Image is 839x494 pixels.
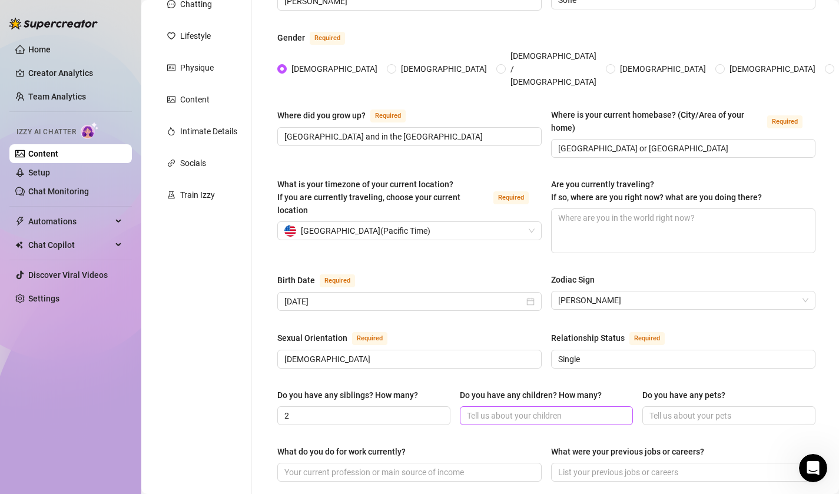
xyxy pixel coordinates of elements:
a: Creator Analytics [28,64,122,82]
span: experiment [167,191,175,199]
div: Socials [180,157,206,170]
span: Required [493,191,529,204]
input: Relationship Status [558,353,806,366]
div: Do you have any children? How many? [460,389,602,402]
span: Required [767,115,802,128]
span: Chat Copilot [28,236,112,254]
label: Zodiac Sign [551,273,603,286]
label: Do you have any children? How many? [460,389,610,402]
a: Setup [28,168,50,177]
a: Content [28,149,58,158]
div: Content [180,93,210,106]
label: Relationship Status [551,331,678,345]
div: Where did you grow up? [277,109,366,122]
div: Zodiac Sign [551,273,595,286]
span: Leo [558,291,808,309]
a: Team Analytics [28,92,86,101]
div: Physique [180,61,214,74]
div: Train Izzy [180,188,215,201]
span: Required [629,332,665,345]
span: Izzy AI Chatter [16,127,76,138]
div: Birth Date [277,274,315,287]
span: Required [310,32,345,45]
div: Relationship Status [551,331,625,344]
span: Required [352,332,387,345]
input: What do you do for work currently? [284,466,532,479]
a: Discover Viral Videos [28,270,108,280]
span: Automations [28,212,112,231]
span: [DEMOGRAPHIC_DATA] [615,62,711,75]
span: link [167,159,175,167]
img: us [284,225,296,237]
input: What were your previous jobs or careers? [558,466,806,479]
span: [DEMOGRAPHIC_DATA] [396,62,492,75]
div: Sexual Orientation [277,331,347,344]
span: idcard [167,64,175,72]
span: picture [167,95,175,104]
img: AI Chatter [81,122,99,139]
label: Sexual Orientation [277,331,400,345]
span: Required [370,110,406,122]
div: Lifestyle [180,29,211,42]
div: Do you have any siblings? How many? [277,389,418,402]
img: Chat Copilot [15,241,23,249]
span: [DEMOGRAPHIC_DATA] [287,62,382,75]
label: Birth Date [277,273,368,287]
label: Where is your current homebase? (City/Area of your home) [551,108,815,134]
a: Chat Monitoring [28,187,89,196]
span: [DEMOGRAPHIC_DATA] [725,62,820,75]
span: heart [167,32,175,40]
a: Home [28,45,51,54]
label: Do you have any pets? [642,389,734,402]
img: logo-BBDzfeDw.svg [9,18,98,29]
iframe: Intercom live chat [799,454,827,482]
div: Where is your current homebase? (City/Area of your home) [551,108,762,134]
span: thunderbolt [15,217,25,226]
span: Are you currently traveling? If so, where are you right now? what are you doing there? [551,180,762,202]
span: [DEMOGRAPHIC_DATA] / [DEMOGRAPHIC_DATA] [506,49,601,88]
span: [GEOGRAPHIC_DATA] ( Pacific Time ) [301,222,430,240]
span: Required [320,274,355,287]
div: What do you do for work currently? [277,445,406,458]
div: Do you have any pets? [642,389,725,402]
input: Do you have any pets? [649,409,806,422]
div: What were your previous jobs or careers? [551,445,704,458]
label: Gender [277,31,358,45]
input: Do you have any children? How many? [467,409,624,422]
input: Birth Date [284,295,524,308]
input: Where did you grow up? [284,130,532,143]
input: Do you have any siblings? How many? [284,409,441,422]
label: What were your previous jobs or careers? [551,445,712,458]
a: Settings [28,294,59,303]
label: Where did you grow up? [277,108,419,122]
input: Sexual Orientation [284,353,532,366]
div: Gender [277,31,305,44]
label: What do you do for work currently? [277,445,414,458]
label: Do you have any siblings? How many? [277,389,426,402]
span: What is your timezone of your current location? If you are currently traveling, choose your curre... [277,180,460,215]
div: Intimate Details [180,125,237,138]
input: Where is your current homebase? (City/Area of your home) [558,142,806,155]
span: fire [167,127,175,135]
